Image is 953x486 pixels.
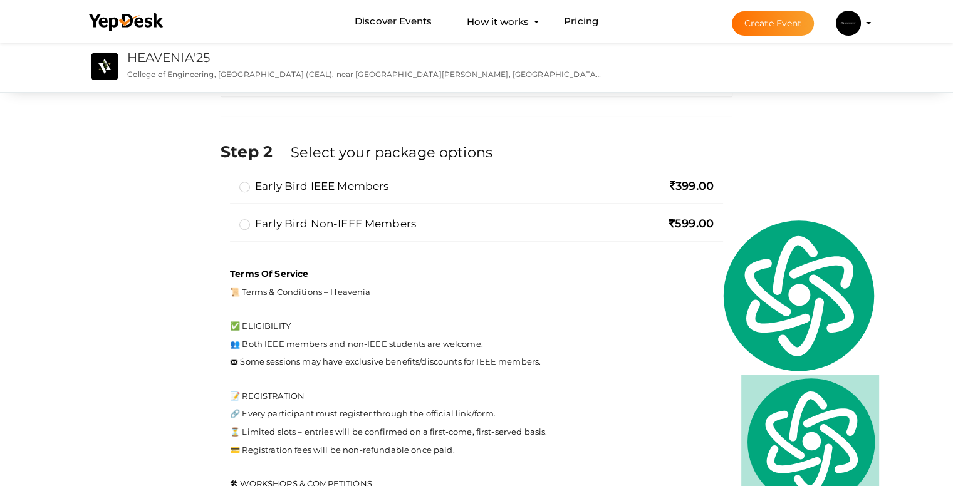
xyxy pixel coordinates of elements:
[230,267,723,280] p: Terms Of Service
[291,142,492,162] label: Select your package options
[230,390,723,402] p: 📝 REGISTRATION
[564,10,598,33] a: Pricing
[230,426,723,438] p: ⏳ Limited slots – entries will be confirmed on a first-come, first-served basis.
[836,11,861,36] img: L3OPSAQG_small.png
[670,179,714,193] span: 399.00
[669,217,714,230] span: 599.00
[716,216,879,375] img: logo.svg
[230,356,723,368] p: 🎟 Some sessions may have exclusive benefits/discounts for IEEE members.
[221,140,288,163] label: Step 2
[127,69,604,80] p: College of Engineering, [GEOGRAPHIC_DATA] (CEAL), near [GEOGRAPHIC_DATA][PERSON_NAME], [GEOGRAPHI...
[355,10,432,33] a: Discover Events
[230,286,723,298] p: 📜 Terms & Conditions – Heavenia
[239,178,388,194] label: Early bird IEEE members
[463,10,533,33] button: How it works
[91,53,118,80] img: WVSA8WJ1_small.png
[732,11,815,36] button: Create Event
[230,444,723,456] p: 💳 Registration fees will be non-refundable once paid.
[230,408,723,420] p: 🔗 Every participant must register through the official link/form.
[230,320,723,332] p: ✅ ELIGIBILITY
[127,50,211,65] a: HEAVENIA'25
[230,338,723,350] p: 👥 Both IEEE members and non-IEEE students are welcome.
[239,216,416,231] label: Early Bird Non-IEEE members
